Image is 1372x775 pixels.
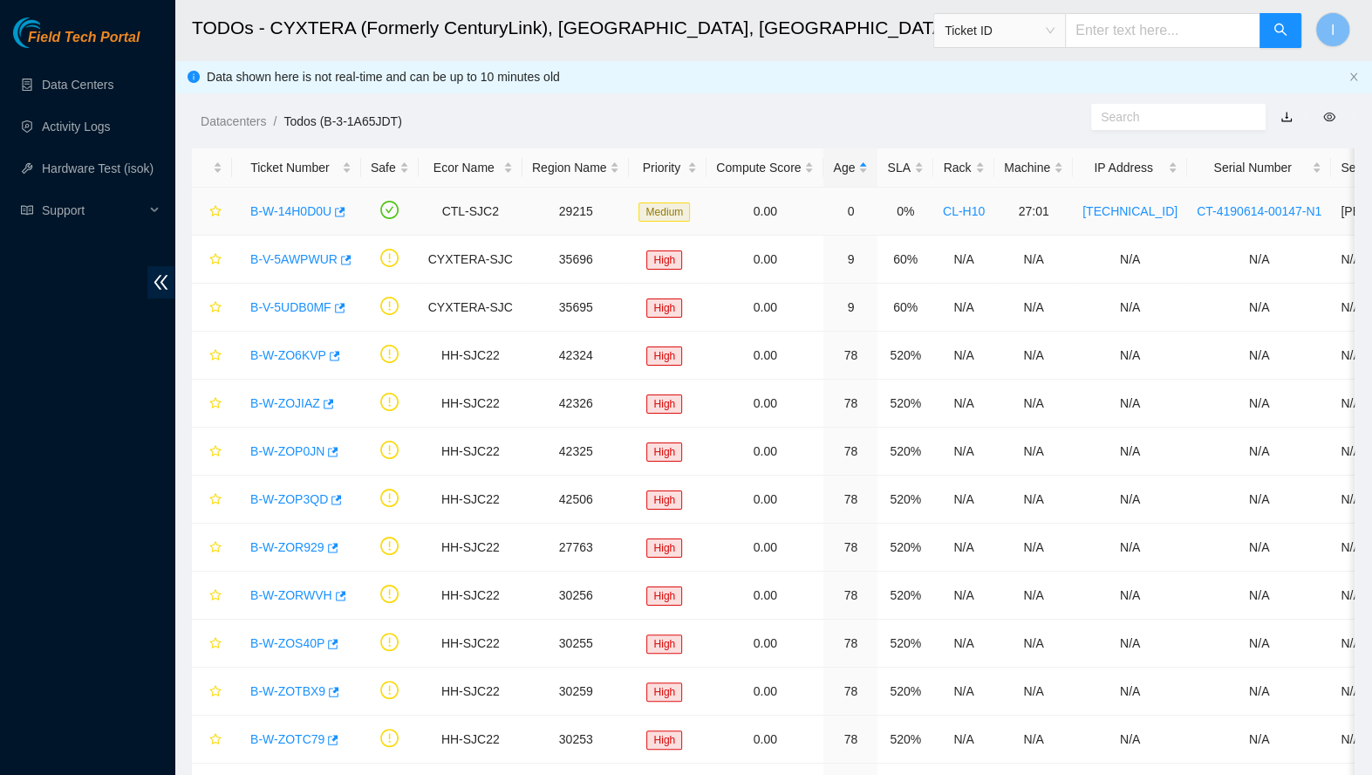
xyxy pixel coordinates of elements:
[209,445,222,459] span: star
[823,620,877,668] td: 78
[522,332,630,380] td: 42324
[933,332,994,380] td: N/A
[1187,668,1331,716] td: N/A
[380,249,399,267] span: exclamation-circle
[201,485,222,513] button: star
[419,236,522,284] td: CYXTERA-SJC
[419,380,522,428] td: HH-SJC22
[646,586,682,606] span: High
[250,348,326,362] a: B-W-ZO6KVP
[1073,476,1187,524] td: N/A
[646,490,682,510] span: High
[1073,332,1187,380] td: N/A
[522,476,630,524] td: 42506
[706,572,823,620] td: 0.00
[522,188,630,236] td: 29215
[706,476,823,524] td: 0.00
[1331,19,1334,41] span: I
[646,346,682,366] span: High
[877,620,932,668] td: 520%
[201,629,222,657] button: star
[209,349,222,363] span: star
[273,114,276,128] span: /
[646,634,682,654] span: High
[646,730,682,750] span: High
[250,540,324,554] a: B-W-ZOR929
[419,524,522,572] td: HH-SJC22
[994,524,1073,572] td: N/A
[419,716,522,764] td: HH-SJC22
[250,396,320,410] a: B-W-ZOJIAZ
[706,332,823,380] td: 0.00
[209,685,222,699] span: star
[1073,524,1187,572] td: N/A
[933,236,994,284] td: N/A
[13,17,88,48] img: Akamai Technologies
[1073,428,1187,476] td: N/A
[42,78,113,92] a: Data Centers
[933,380,994,428] td: N/A
[522,428,630,476] td: 42325
[419,572,522,620] td: HH-SJC22
[380,345,399,363] span: exclamation-circle
[933,524,994,572] td: N/A
[21,204,33,216] span: read
[380,393,399,411] span: exclamation-circle
[823,332,877,380] td: 78
[1280,110,1293,124] a: download
[201,389,222,417] button: star
[706,620,823,668] td: 0.00
[1073,284,1187,332] td: N/A
[933,716,994,764] td: N/A
[994,428,1073,476] td: N/A
[1187,524,1331,572] td: N/A
[201,341,222,369] button: star
[877,236,932,284] td: 60%
[706,668,823,716] td: 0.00
[209,493,222,507] span: star
[42,161,154,175] a: Hardware Test (isok)
[522,716,630,764] td: 30253
[13,31,140,54] a: Akamai TechnologiesField Tech Portal
[706,716,823,764] td: 0.00
[1259,13,1301,48] button: search
[419,188,522,236] td: CTL-SJC2
[522,236,630,284] td: 35696
[646,442,682,462] span: High
[1187,236,1331,284] td: N/A
[823,476,877,524] td: 78
[706,524,823,572] td: 0.00
[1187,572,1331,620] td: N/A
[201,533,222,561] button: star
[646,538,682,558] span: High
[1082,204,1177,218] a: [TECHNICAL_ID]
[1187,716,1331,764] td: N/A
[1187,332,1331,380] td: N/A
[380,633,399,651] span: exclamation-circle
[994,476,1073,524] td: N/A
[877,284,932,332] td: 60%
[933,668,994,716] td: N/A
[877,524,932,572] td: 520%
[933,428,994,476] td: N/A
[1187,476,1331,524] td: N/A
[380,537,399,555] span: exclamation-circle
[1073,380,1187,428] td: N/A
[1187,380,1331,428] td: N/A
[201,725,222,753] button: star
[250,684,325,698] a: B-W-ZOTBX9
[638,202,690,222] span: Medium
[877,188,932,236] td: 0%
[147,266,174,298] span: double-left
[42,193,145,228] span: Support
[945,17,1055,44] span: Ticket ID
[706,188,823,236] td: 0.00
[1187,428,1331,476] td: N/A
[1187,284,1331,332] td: N/A
[28,30,140,46] span: Field Tech Portal
[380,297,399,315] span: exclamation-circle
[1197,204,1321,218] a: CT-4190614-00147-N1
[201,437,222,465] button: star
[1348,72,1359,82] span: close
[419,428,522,476] td: HH-SJC22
